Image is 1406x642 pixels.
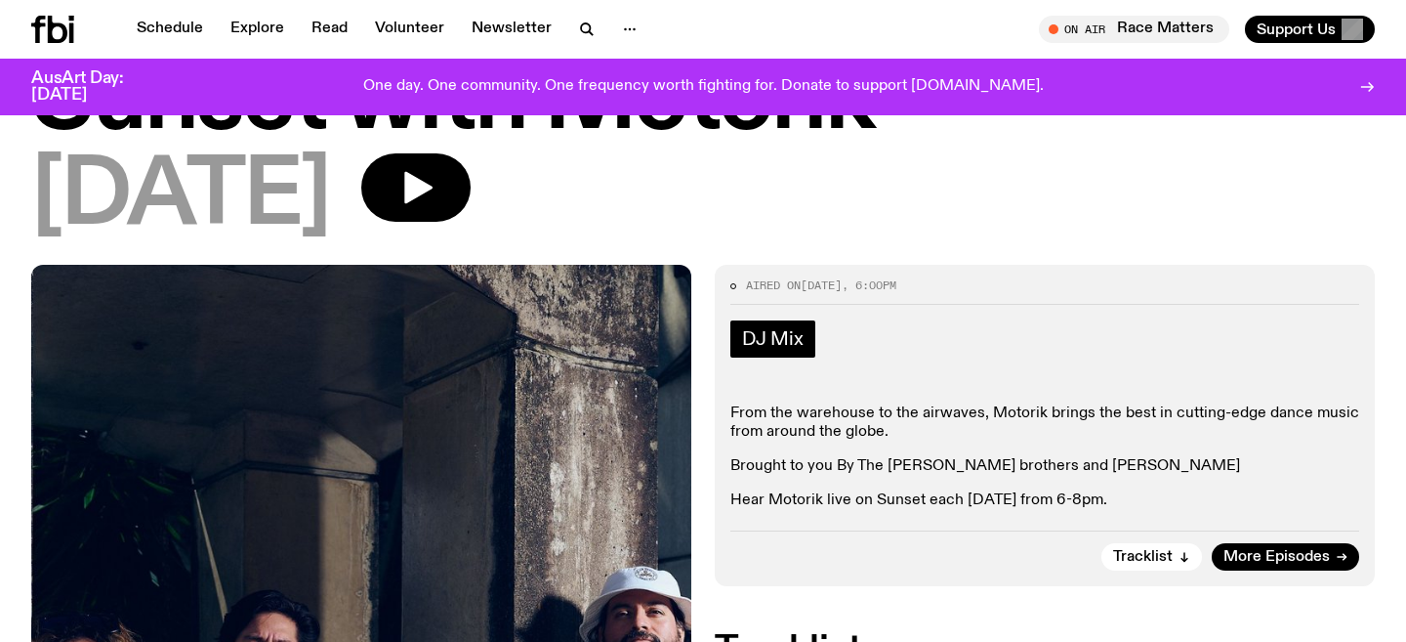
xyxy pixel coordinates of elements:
a: Volunteer [363,16,456,43]
span: Aired on [746,278,801,293]
button: Tracklist [1101,543,1202,571]
span: [DATE] [801,278,842,293]
span: [DATE] [31,153,330,241]
a: Newsletter [460,16,563,43]
p: Hear Motorik live on Sunset each [DATE] from 6-8pm. [730,492,1359,510]
h3: AusArt Day: [DATE] [31,70,156,104]
p: One day. One community. One frequency worth fighting for. Donate to support [DOMAIN_NAME]. [363,78,1044,96]
span: , 6:00pm [842,278,896,293]
a: Explore [219,16,296,43]
a: Schedule [125,16,215,43]
p: Brought to you By The [PERSON_NAME] brothers and [PERSON_NAME] [730,457,1359,476]
p: From the warehouse to the airwaves, Motorik brings the best in cutting-edge dance music from arou... [730,405,1359,442]
span: More Episodes [1223,550,1330,565]
span: Tracklist [1113,550,1173,565]
a: More Episodes [1212,543,1359,571]
a: Read [300,16,359,43]
button: Support Us [1245,16,1375,43]
a: DJ Mix [730,321,815,358]
span: Support Us [1257,21,1336,38]
button: On AirRace Matters [1039,16,1229,43]
h1: Sunset with Motorik [31,58,1375,146]
span: DJ Mix [742,328,804,350]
